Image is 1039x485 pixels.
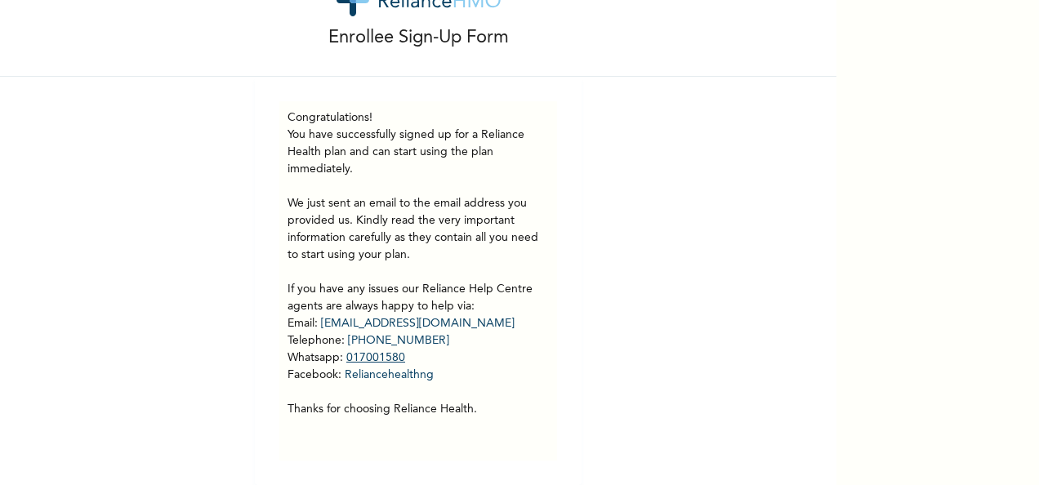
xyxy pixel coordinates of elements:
[345,369,434,380] a: Reliancehealthng
[346,352,405,363] a: 017001580
[328,24,509,51] p: Enrollee Sign-Up Form
[288,127,549,418] p: You have successfully signed up for a Reliance Health plan and can start using the plan immediate...
[321,318,515,329] a: [EMAIL_ADDRESS][DOMAIN_NAME]
[288,109,549,127] h3: Congratulations!
[348,335,449,346] a: [PHONE_NUMBER]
